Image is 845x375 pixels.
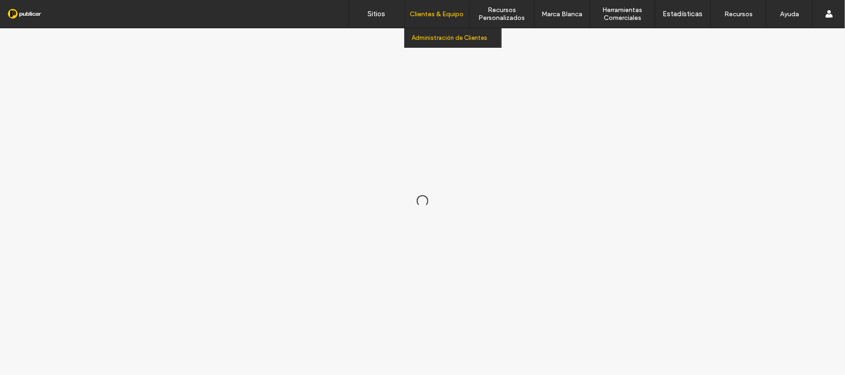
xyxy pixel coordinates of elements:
label: Sitios [368,10,386,18]
label: Clientes & Equipo [410,10,464,18]
label: Recursos [724,10,753,18]
label: Herramientas Comerciales [590,6,655,22]
label: Ayuda [780,10,799,18]
label: Recursos Personalizados [470,6,534,22]
label: Estadísticas [663,10,703,18]
label: Marca Blanca [542,10,583,18]
a: Administración de Clientes [412,28,501,47]
span: Ayuda [20,6,45,15]
label: Administración de Clientes [412,34,487,41]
